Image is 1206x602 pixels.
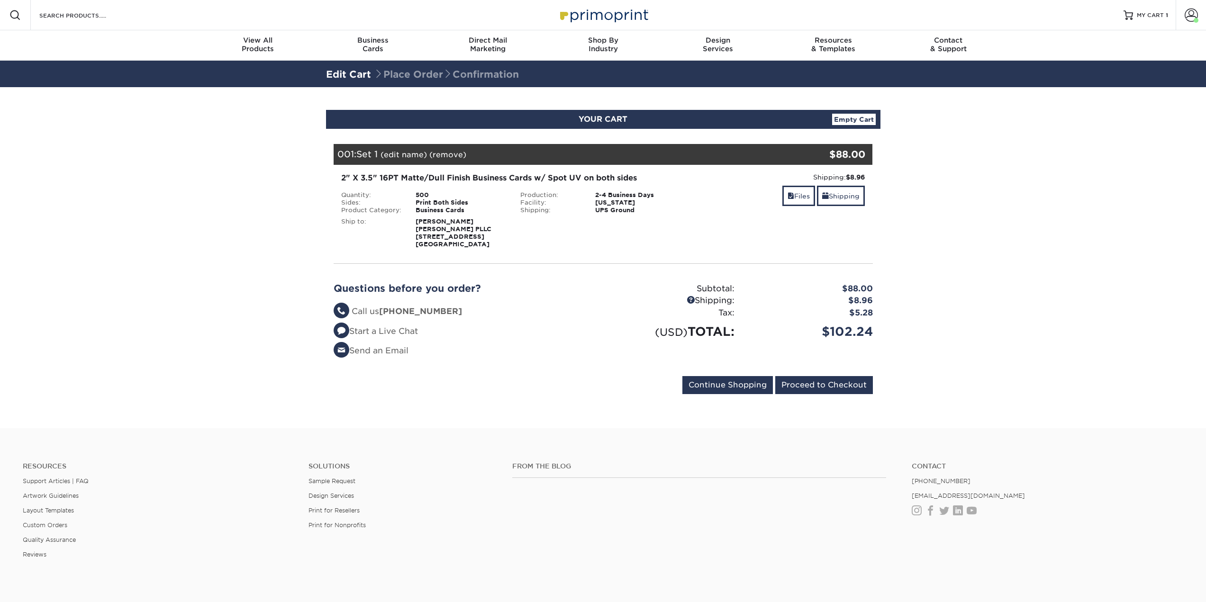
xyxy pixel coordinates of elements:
div: Product Category: [334,207,409,214]
span: Design [661,36,776,45]
div: $88.00 [783,147,866,162]
h4: From the Blog [512,462,887,470]
input: Proceed to Checkout [775,376,873,394]
span: Business [315,36,430,45]
div: Cards [315,36,430,53]
div: Quantity: [334,191,409,199]
a: Files [782,186,815,206]
a: Contact& Support [891,30,1006,61]
span: View All [200,36,316,45]
div: Sides: [334,199,409,207]
span: YOUR CART [579,115,627,124]
a: Reviews [23,551,46,558]
div: Ship to: [334,218,409,248]
span: Shop By [545,36,661,45]
h4: Solutions [308,462,498,470]
div: 2" X 3.5" 16PT Matte/Dull Finish Business Cards w/ Spot UV on both sides [341,172,686,184]
div: [US_STATE] [588,199,693,207]
a: Quality Assurance [23,536,76,543]
div: Facility: [513,199,588,207]
span: MY CART [1137,11,1164,19]
div: & Templates [776,36,891,53]
div: Services [661,36,776,53]
span: shipping [822,192,829,200]
span: Contact [891,36,1006,45]
div: Marketing [430,36,545,53]
a: Contact [912,462,1183,470]
a: Start a Live Chat [334,326,418,336]
a: (remove) [429,150,466,159]
a: View AllProducts [200,30,316,61]
a: [PHONE_NUMBER] [912,477,970,485]
div: & Support [891,36,1006,53]
div: $102.24 [742,323,880,341]
input: Continue Shopping [682,376,773,394]
div: 2-4 Business Days [588,191,693,199]
a: Shipping [817,186,865,206]
div: $8.96 [742,295,880,307]
span: Set 1 [356,149,378,159]
div: TOTAL: [603,323,742,341]
a: Send an Email [334,346,408,355]
span: Resources [776,36,891,45]
a: [EMAIL_ADDRESS][DOMAIN_NAME] [912,492,1025,499]
small: (USD) [655,326,688,338]
div: $88.00 [742,283,880,295]
a: Design Services [308,492,354,499]
div: $5.28 [742,307,880,319]
a: Artwork Guidelines [23,492,79,499]
div: Business Cards [408,207,513,214]
a: Custom Orders [23,521,67,529]
a: Support Articles | FAQ [23,477,89,485]
a: Shop ByIndustry [545,30,661,61]
input: SEARCH PRODUCTS..... [38,9,131,21]
div: UPS Ground [588,207,693,214]
a: Print for Nonprofits [308,521,366,529]
h4: Resources [23,462,294,470]
div: Industry [545,36,661,53]
h2: Questions before you order? [334,283,596,294]
div: Tax: [603,307,742,319]
strong: $8.96 [846,173,865,181]
div: 500 [408,191,513,199]
div: Shipping: [513,207,588,214]
a: Resources& Templates [776,30,891,61]
a: Print for Resellers [308,507,360,514]
a: Layout Templates [23,507,74,514]
a: Edit Cart [326,69,371,80]
a: Empty Cart [832,114,876,125]
strong: [PERSON_NAME] [PERSON_NAME] PLLC [STREET_ADDRESS] [GEOGRAPHIC_DATA] [416,218,491,248]
img: Primoprint [556,5,651,25]
a: (edit name) [381,150,427,159]
div: Shipping: [603,295,742,307]
a: BusinessCards [315,30,430,61]
span: 1 [1166,12,1168,18]
div: Subtotal: [603,283,742,295]
a: Sample Request [308,477,355,485]
span: files [788,192,794,200]
span: Place Order Confirmation [374,69,519,80]
a: DesignServices [661,30,776,61]
a: Direct MailMarketing [430,30,545,61]
div: Production: [513,191,588,199]
div: Print Both Sides [408,199,513,207]
li: Call us [334,305,596,318]
div: 001: [334,144,783,165]
div: Shipping: [700,172,865,182]
span: Direct Mail [430,36,545,45]
strong: [PHONE_NUMBER] [379,306,462,316]
div: Products [200,36,316,53]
